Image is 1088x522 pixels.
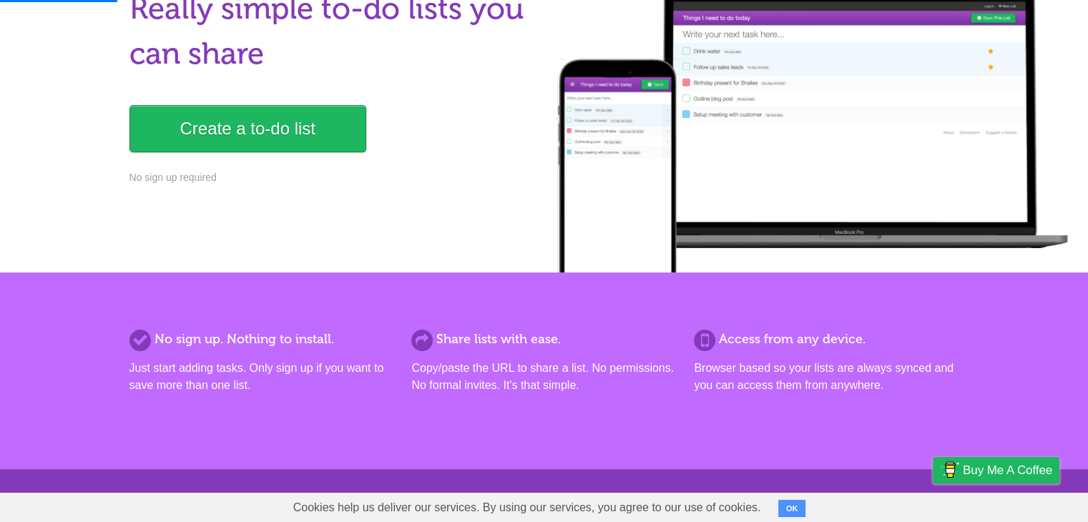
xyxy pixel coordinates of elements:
[129,330,394,349] h2: No sign up. Nothing to install.
[129,105,366,152] a: Create a to-do list
[778,500,806,517] button: OK
[694,360,959,394] p: Browser based so your lists are always synced and you can access them from anywhere.
[129,360,394,394] p: Just start adding tasks. Only sign up if you want to save more than one list.
[129,170,536,185] p: No sign up required
[933,457,1059,483] a: Buy me a coffee
[694,330,959,349] h2: Access from any device.
[279,493,775,522] span: Cookies help us deliver our services. By using our services, you agree to our use of cookies.
[940,458,959,482] img: Buy me a coffee
[411,330,676,349] h2: Share lists with ease.
[963,458,1052,483] span: Buy me a coffee
[411,360,676,394] p: Copy/paste the URL to share a list. No permissions. No formal invites. It's that simple.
